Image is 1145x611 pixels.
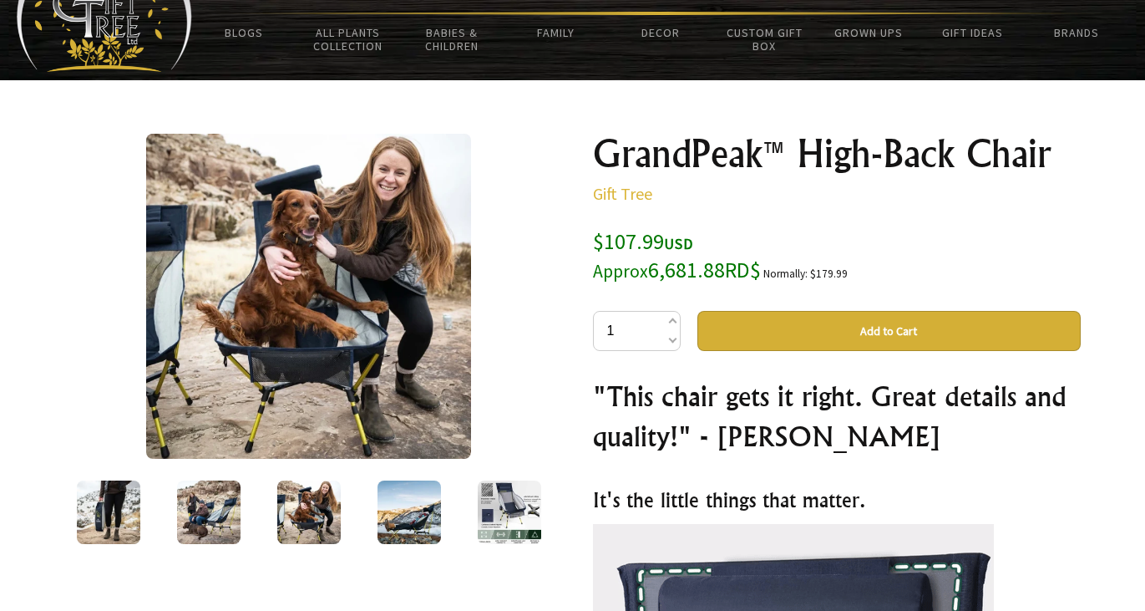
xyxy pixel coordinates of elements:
button: Add to Cart [697,311,1081,351]
a: Grown Ups [816,15,920,50]
img: GrandPeak™ High-Back Chair [478,481,541,544]
img: GrandPeak™ High-Back Chair [377,481,441,544]
a: Decor [608,15,712,50]
span: USD [664,234,693,253]
h1: GrandPeak™ High-Back Chair [593,134,1081,174]
h3: It's the little things that matter. [593,486,1081,513]
img: GrandPeak™ High-Back Chair [77,481,140,544]
a: BLOGS [192,15,296,50]
small: Approx [593,260,648,283]
img: GrandPeak™ High-Back Chair [177,481,241,544]
img: GrandPeak™ High-Back Chair [277,481,341,544]
a: All Plants Collection [296,15,401,64]
a: Gift Tree [593,183,652,204]
a: Gift Ideas [920,15,1025,50]
a: Custom Gift Box [712,15,817,64]
img: GrandPeak™ High-Back Chair [146,134,471,459]
a: Babies & Children [400,15,504,64]
span: $107.99 6,681.88RD$ [593,227,761,283]
small: Normally: $179.99 [763,267,848,281]
a: Brands [1025,15,1129,50]
a: Family [504,15,609,50]
h2: "This chair gets it right. Great details and quality!" - [PERSON_NAME] [593,376,1081,456]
